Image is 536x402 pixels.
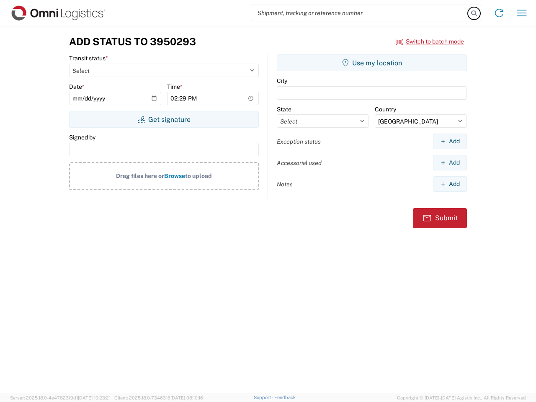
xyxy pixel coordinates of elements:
[277,180,293,188] label: Notes
[277,77,287,85] label: City
[69,54,108,62] label: Transit status
[375,106,396,113] label: Country
[433,176,467,192] button: Add
[69,111,259,128] button: Get signature
[251,5,468,21] input: Shipment, tracking or reference number
[10,395,111,400] span: Server: 2025.18.0-4e47823f9d1
[78,395,111,400] span: [DATE] 10:23:21
[170,395,203,400] span: [DATE] 08:10:16
[397,394,526,402] span: Copyright © [DATE]-[DATE] Agistix Inc., All Rights Reserved
[116,173,164,179] span: Drag files here or
[433,155,467,170] button: Add
[396,35,464,49] button: Switch to batch mode
[69,83,85,90] label: Date
[277,159,322,167] label: Accessorial used
[413,208,467,228] button: Submit
[69,134,95,141] label: Signed by
[164,173,185,179] span: Browse
[254,395,275,400] a: Support
[69,36,196,48] h3: Add Status to 3950293
[277,54,467,71] button: Use my location
[114,395,203,400] span: Client: 2025.18.0-7346316
[185,173,212,179] span: to upload
[277,138,321,145] label: Exception status
[274,395,296,400] a: Feedback
[277,106,291,113] label: State
[167,83,183,90] label: Time
[433,134,467,149] button: Add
